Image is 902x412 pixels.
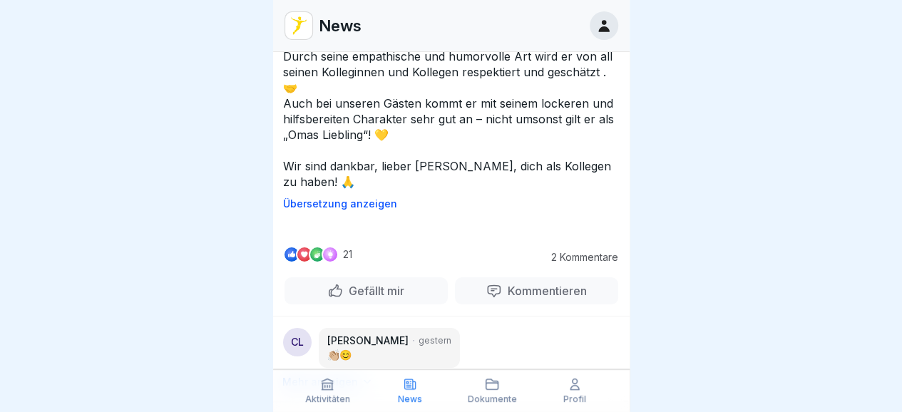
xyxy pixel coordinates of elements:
p: Kommentieren [502,284,587,298]
p: Dokumente [468,394,517,404]
p: News [319,16,362,35]
p: 2 Kommentare [540,252,618,263]
p: News [398,394,422,404]
p: Profil [563,394,586,404]
p: Übersetzung anzeigen [283,198,620,210]
p: 21 [343,249,352,260]
p: gestern [419,334,451,347]
p: [PERSON_NAME] [327,334,409,348]
p: 👏🏼😊 [327,348,451,362]
p: Gefällt mir [343,284,404,298]
div: CL [283,328,312,356]
p: Aktivitäten [305,394,350,404]
img: vd4jgc378hxa8p7qw0fvrl7x.png [285,12,312,39]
